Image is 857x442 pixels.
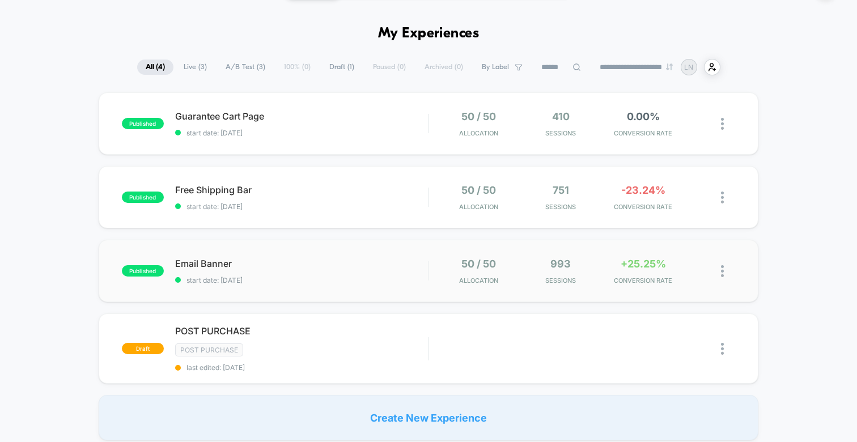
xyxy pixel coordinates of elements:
[459,129,498,137] span: Allocation
[137,59,173,75] span: All ( 4 )
[552,110,570,122] span: 410
[9,207,431,218] input: Seek
[122,265,164,277] span: published
[175,184,428,195] span: Free Shipping Bar
[175,59,215,75] span: Live ( 3 )
[205,109,232,137] button: Play, NEW DEMO 2025-VEED.mp4
[666,63,673,70] img: end
[721,343,724,355] img: close
[175,258,428,269] span: Email Banner
[461,258,496,270] span: 50 / 50
[175,343,243,356] span: Post Purchase
[684,63,693,71] p: LN
[175,276,428,284] span: start date: [DATE]
[303,225,333,237] div: Duration
[122,343,164,354] span: draft
[523,277,599,284] span: Sessions
[627,110,660,122] span: 0.00%
[721,265,724,277] img: close
[605,129,681,137] span: CONVERSION RATE
[122,118,164,129] span: published
[6,222,24,240] button: Play, NEW DEMO 2025-VEED.mp4
[621,184,665,196] span: -23.24%
[482,63,509,71] span: By Label
[122,192,164,203] span: published
[321,59,363,75] span: Draft ( 1 )
[605,277,681,284] span: CONVERSION RATE
[721,118,724,130] img: close
[523,203,599,211] span: Sessions
[461,110,496,122] span: 50 / 50
[378,25,480,42] h1: My Experiences
[461,184,496,196] span: 50 / 50
[621,258,666,270] span: +25.25%
[605,203,681,211] span: CONVERSION RATE
[553,184,569,196] span: 751
[721,192,724,203] img: close
[175,202,428,211] span: start date: [DATE]
[459,203,498,211] span: Allocation
[275,225,302,237] div: Current time
[175,325,428,337] span: POST PURCHASE
[523,129,599,137] span: Sessions
[459,277,498,284] span: Allocation
[99,395,758,440] div: Create New Experience
[175,363,428,372] span: last edited: [DATE]
[175,129,428,137] span: start date: [DATE]
[175,110,428,122] span: Guarantee Cart Page
[550,258,571,270] span: 993
[217,59,274,75] span: A/B Test ( 3 )
[355,226,389,237] input: Volume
